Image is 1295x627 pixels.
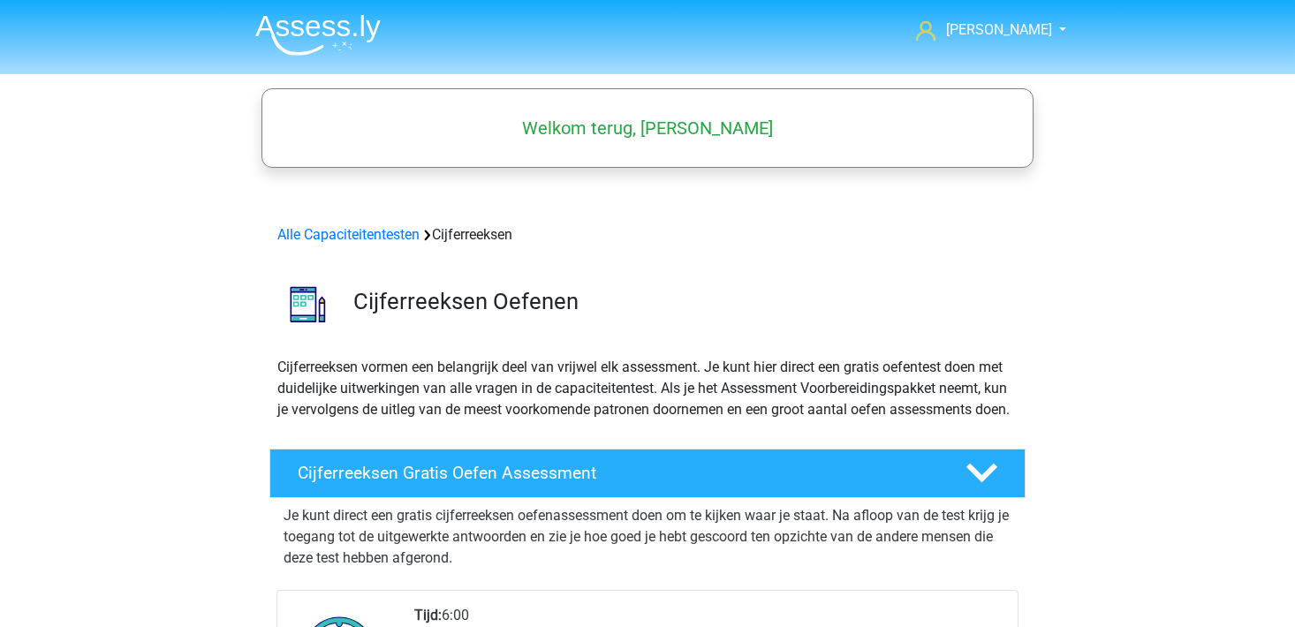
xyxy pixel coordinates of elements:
[270,267,345,342] img: cijferreeksen
[946,21,1052,38] span: [PERSON_NAME]
[414,607,442,623] b: Tijd:
[262,449,1033,498] a: Cijferreeksen Gratis Oefen Assessment
[270,117,1025,139] h5: Welkom terug, [PERSON_NAME]
[277,357,1018,420] p: Cijferreeksen vormen een belangrijk deel van vrijwel elk assessment. Je kunt hier direct een grat...
[284,505,1011,569] p: Je kunt direct een gratis cijferreeksen oefenassessment doen om te kijken waar je staat. Na afloo...
[270,224,1025,246] div: Cijferreeksen
[255,14,381,56] img: Assessly
[353,288,1011,315] h3: Cijferreeksen Oefenen
[298,463,937,483] h4: Cijferreeksen Gratis Oefen Assessment
[909,19,1054,41] a: [PERSON_NAME]
[277,226,420,243] a: Alle Capaciteitentesten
